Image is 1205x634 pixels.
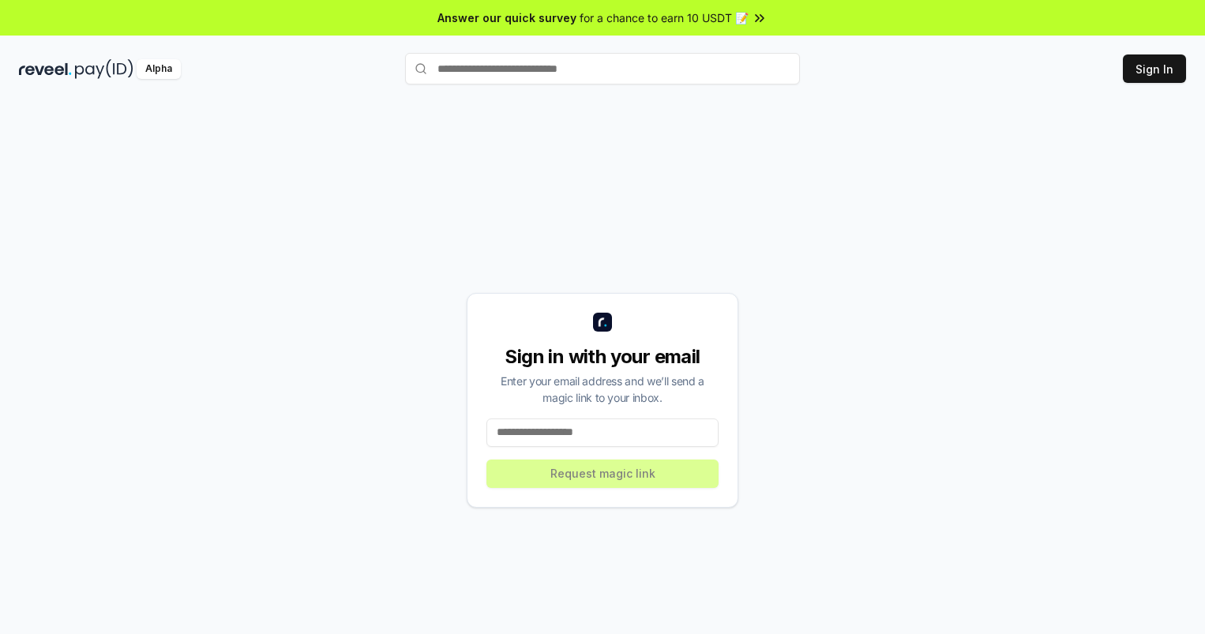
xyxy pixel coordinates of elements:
button: Sign In [1123,54,1186,83]
div: Enter your email address and we’ll send a magic link to your inbox. [486,373,719,406]
div: Sign in with your email [486,344,719,370]
span: Answer our quick survey [437,9,576,26]
img: logo_small [593,313,612,332]
img: reveel_dark [19,59,72,79]
span: for a chance to earn 10 USDT 📝 [580,9,749,26]
div: Alpha [137,59,181,79]
img: pay_id [75,59,133,79]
